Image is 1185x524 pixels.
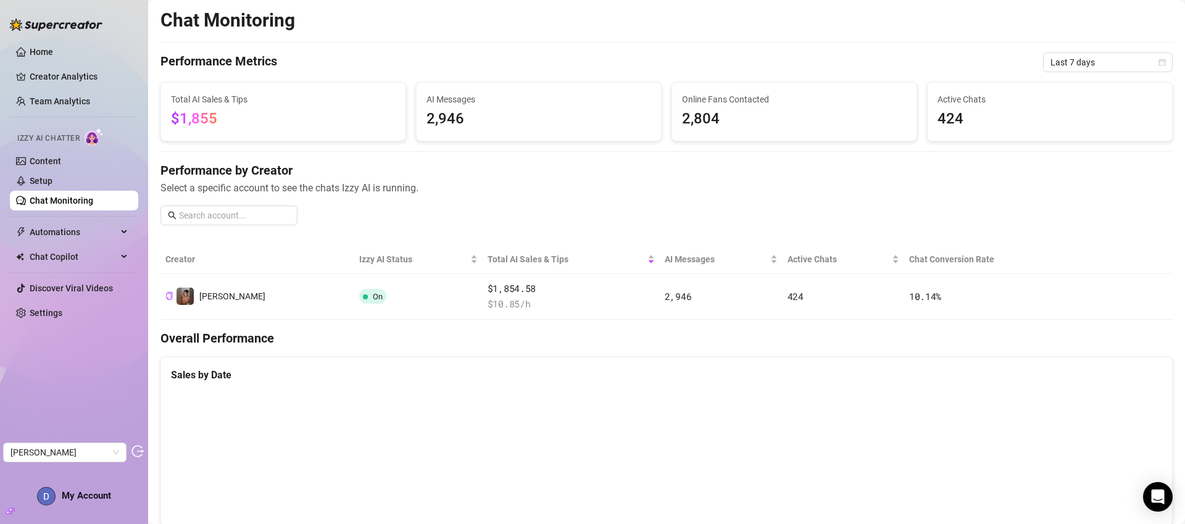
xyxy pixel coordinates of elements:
[426,93,651,106] span: AI Messages
[938,93,1162,106] span: Active Chats
[488,281,655,296] span: $1,854.58
[660,245,783,274] th: AI Messages
[38,488,55,505] img: ACg8ocKqW3gvsI9KudsdtUvlvYvBluWSpML6hUxpI74qkfnGsmxmEQ=s96-c
[199,291,265,301] span: [PERSON_NAME]
[30,283,113,293] a: Discover Viral Videos
[488,252,645,266] span: Total AI Sales & Tips
[665,290,692,302] span: 2,946
[160,9,295,32] h2: Chat Monitoring
[30,67,128,86] a: Creator Analytics
[171,110,217,127] span: $1,855
[788,290,804,302] span: 424
[30,176,52,186] a: Setup
[904,245,1071,274] th: Chat Conversion Rate
[177,288,194,305] img: Valentina
[483,245,660,274] th: Total AI Sales & Tips
[1158,59,1166,66] span: calendar
[30,47,53,57] a: Home
[171,367,1162,383] div: Sales by Date
[17,133,80,144] span: Izzy AI Chatter
[30,247,117,267] span: Chat Copilot
[160,245,354,274] th: Creator
[30,196,93,206] a: Chat Monitoring
[10,443,119,462] span: Donia Jenssen
[30,222,117,242] span: Automations
[10,19,102,31] img: logo-BBDzfeDw.svg
[160,52,277,72] h4: Performance Metrics
[165,292,173,301] button: Copy Creator ID
[30,308,62,318] a: Settings
[1143,482,1173,512] div: Open Intercom Messenger
[160,180,1173,196] span: Select a specific account to see the chats Izzy AI is running.
[938,107,1162,131] span: 424
[1050,53,1165,72] span: Last 7 days
[30,96,90,106] a: Team Analytics
[168,211,177,220] span: search
[426,107,651,131] span: 2,946
[16,227,26,237] span: thunderbolt
[6,507,15,515] span: build
[171,93,396,106] span: Total AI Sales & Tips
[373,292,383,301] span: On
[131,445,144,457] span: logout
[179,209,290,222] input: Search account...
[682,107,907,131] span: 2,804
[85,128,104,146] img: AI Chatter
[488,297,655,312] span: $ 10.85 /h
[354,245,483,274] th: Izzy AI Status
[665,252,768,266] span: AI Messages
[359,252,468,266] span: Izzy AI Status
[165,292,173,300] span: copy
[783,245,904,274] th: Active Chats
[160,330,1173,347] h4: Overall Performance
[909,290,941,302] span: 10.14 %
[62,490,111,501] span: My Account
[682,93,907,106] span: Online Fans Contacted
[788,252,889,266] span: Active Chats
[30,156,61,166] a: Content
[160,162,1173,179] h4: Performance by Creator
[16,252,24,261] img: Chat Copilot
